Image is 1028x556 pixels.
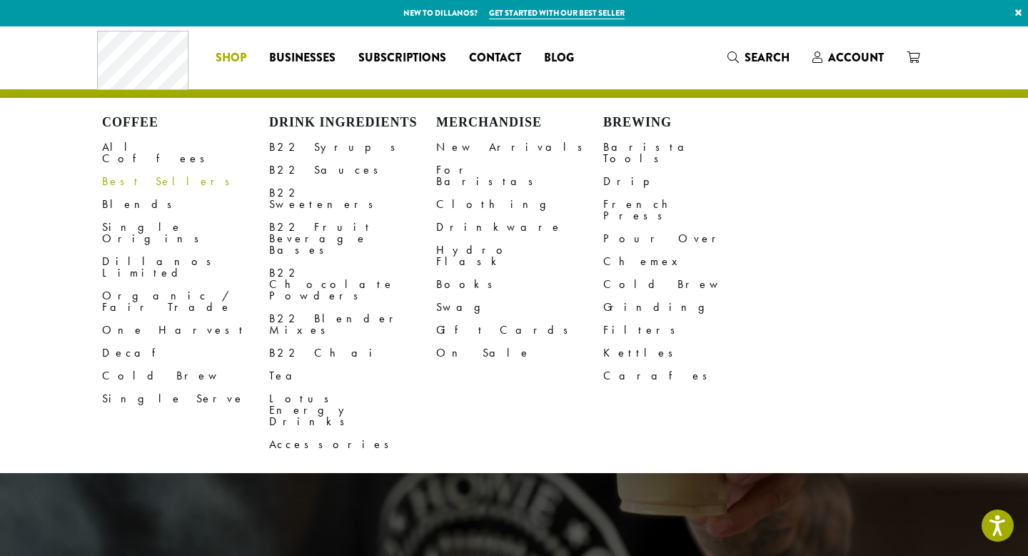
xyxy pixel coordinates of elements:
[269,387,436,433] a: Lotus Energy Drinks
[603,296,770,319] a: Grinding
[603,193,770,227] a: French Press
[102,136,269,170] a: All Coffees
[269,159,436,182] a: B22 Sauces
[544,49,574,67] span: Blog
[436,193,603,216] a: Clothing
[269,49,336,67] span: Businesses
[269,262,436,307] a: B22 Chocolate Powders
[216,49,246,67] span: Shop
[102,216,269,250] a: Single Origins
[436,239,603,273] a: Hydro Flask
[603,342,770,364] a: Kettles
[603,364,770,387] a: Carafes
[716,46,801,69] a: Search
[436,273,603,296] a: Books
[436,136,603,159] a: New Arrivals
[204,46,258,69] a: Shop
[269,433,436,456] a: Accessories
[358,49,446,67] span: Subscriptions
[102,193,269,216] a: Blends
[828,49,884,66] span: Account
[745,49,790,66] span: Search
[603,115,770,131] h4: Brewing
[269,342,436,364] a: B22 Chai
[269,216,436,262] a: B22 Fruit Beverage Bases
[603,273,770,296] a: Cold Brew
[102,170,269,193] a: Best Sellers
[102,364,269,387] a: Cold Brew
[102,284,269,319] a: Organic / Fair Trade
[436,319,603,342] a: Gift Cards
[102,115,269,131] h4: Coffee
[102,250,269,284] a: Dillanos Limited
[269,136,436,159] a: B22 Syrups
[436,216,603,239] a: Drinkware
[436,115,603,131] h4: Merchandise
[436,342,603,364] a: On Sale
[436,159,603,193] a: For Baristas
[603,319,770,342] a: Filters
[603,227,770,250] a: Pour Over
[102,342,269,364] a: Decaf
[603,136,770,170] a: Barista Tools
[603,250,770,273] a: Chemex
[269,307,436,342] a: B22 Blender Mixes
[269,115,436,131] h4: Drink Ingredients
[102,387,269,410] a: Single Serve
[102,319,269,342] a: One Harvest
[269,364,436,387] a: Tea
[269,182,436,216] a: B22 Sweeteners
[489,7,625,19] a: Get started with our best seller
[603,170,770,193] a: Drip
[469,49,521,67] span: Contact
[436,296,603,319] a: Swag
